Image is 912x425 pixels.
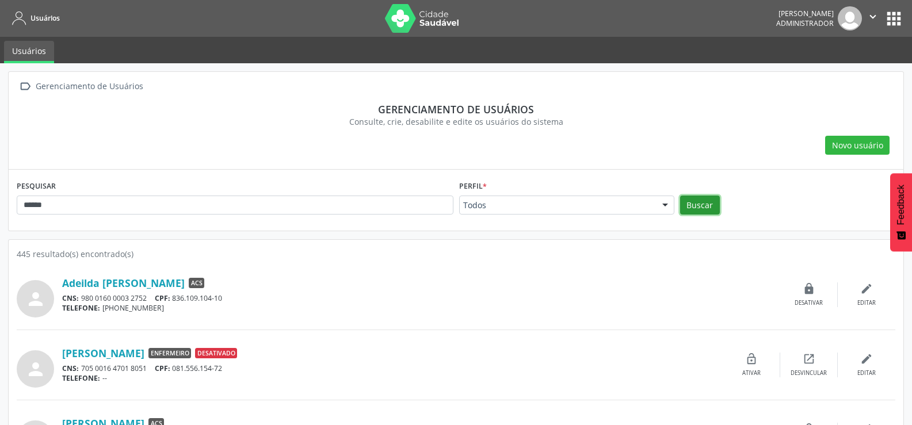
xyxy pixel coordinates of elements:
[62,303,100,313] span: TELEFONE:
[884,9,904,29] button: apps
[62,373,723,383] div: --
[890,173,912,251] button: Feedback - Mostrar pesquisa
[33,78,145,95] div: Gerenciamento de Usuários
[62,293,780,303] div: 980 0160 0003 2752 836.109.104-10
[803,353,815,365] i: open_in_new
[463,200,651,211] span: Todos
[803,282,815,295] i: lock
[795,299,823,307] div: Desativar
[25,359,46,380] i: person
[832,139,883,151] span: Novo usuário
[17,78,145,95] a:  Gerenciamento de Usuários
[155,293,170,303] span: CPF:
[896,185,906,225] span: Feedback
[25,289,46,309] i: person
[17,248,895,260] div: 445 resultado(s) encontrado(s)
[459,178,487,196] label: Perfil
[838,6,862,30] img: img
[189,278,204,288] span: ACS
[62,303,780,313] div: [PHONE_NUMBER]
[62,363,723,373] div: 705 0016 4701 8051 081.556.154-72
[17,78,33,95] i: 
[8,9,60,28] a: Usuários
[62,347,144,359] a: [PERSON_NAME]
[62,363,79,373] span: CNS:
[30,13,60,23] span: Usuários
[791,369,827,377] div: Desvincular
[25,103,887,116] div: Gerenciamento de usuários
[860,353,873,365] i: edit
[62,293,79,303] span: CNS:
[4,41,54,63] a: Usuários
[860,282,873,295] i: edit
[148,348,191,358] span: Enfermeiro
[680,196,720,215] button: Buscar
[742,369,761,377] div: Ativar
[862,6,884,30] button: 
[825,136,890,155] button: Novo usuário
[17,178,56,196] label: PESQUISAR
[776,18,834,28] span: Administrador
[867,10,879,23] i: 
[776,9,834,18] div: [PERSON_NAME]
[745,353,758,365] i: lock_open
[155,363,170,373] span: CPF:
[62,277,185,289] a: Adeilda [PERSON_NAME]
[25,116,887,128] div: Consulte, crie, desabilite e edite os usuários do sistema
[857,299,876,307] div: Editar
[195,348,237,358] span: Desativado
[857,369,876,377] div: Editar
[62,373,100,383] span: TELEFONE:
